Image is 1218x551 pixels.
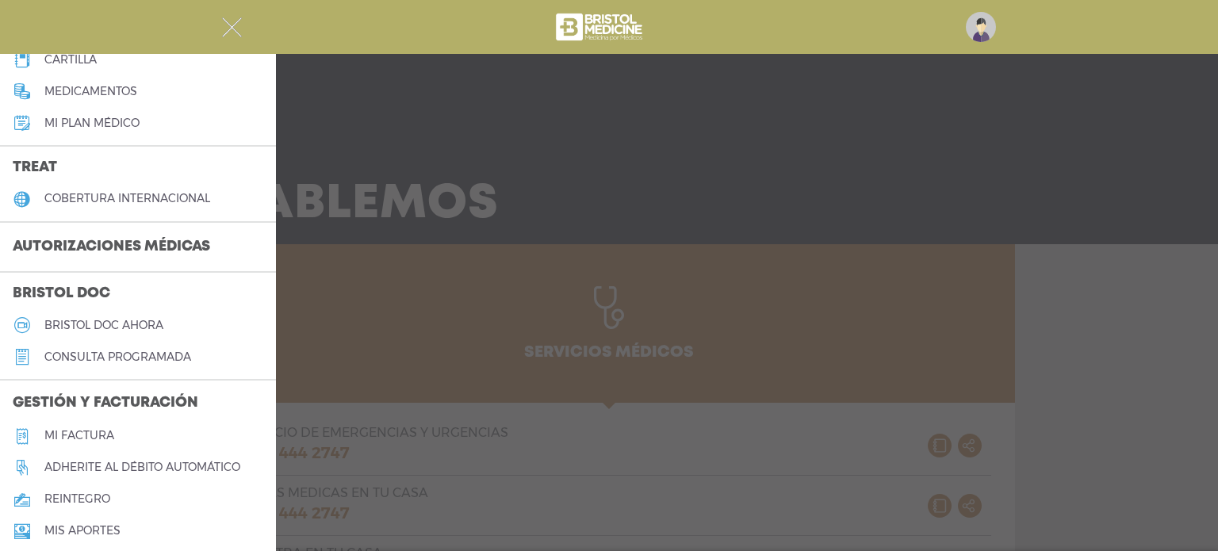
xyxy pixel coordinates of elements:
[44,319,163,332] h5: Bristol doc ahora
[44,85,137,98] h5: medicamentos
[44,461,240,474] h5: Adherite al débito automático
[966,12,996,42] img: profile-placeholder.svg
[44,117,140,130] h5: Mi plan médico
[44,350,191,364] h5: consulta programada
[44,524,121,538] h5: Mis aportes
[222,17,242,37] img: Cober_menu-close-white.svg
[44,492,110,506] h5: reintegro
[553,8,648,46] img: bristol-medicine-blanco.png
[44,53,97,67] h5: cartilla
[44,192,210,205] h5: cobertura internacional
[44,429,114,442] h5: Mi factura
